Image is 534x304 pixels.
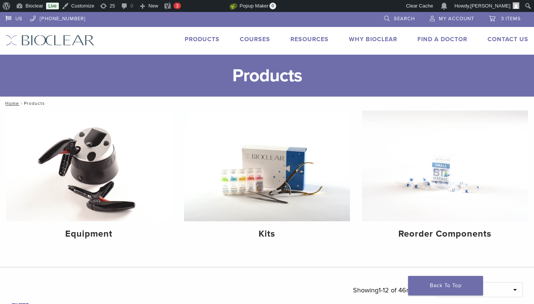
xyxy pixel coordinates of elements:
a: US [6,12,22,23]
h4: Equipment [12,227,166,241]
a: Resources [290,36,329,43]
img: Kits [184,110,350,221]
a: Reorder Components [362,110,528,246]
a: Home [3,101,19,106]
h4: Reorder Components [368,227,522,241]
a: Products [185,36,220,43]
span: [PERSON_NAME] [470,3,510,9]
a: Contact Us [488,36,528,43]
span: 3 items [501,16,521,22]
a: My Account [430,12,474,23]
a: 3 items [489,12,521,23]
a: Live [46,3,59,9]
h4: Kits [190,227,344,241]
span: / [19,101,24,105]
a: Why Bioclear [349,36,397,43]
img: Reorder Components [362,110,528,221]
a: Back To Top [408,276,483,295]
a: Search [384,12,415,23]
span: Search [394,16,415,22]
span: 0 [269,3,276,9]
img: Views over 48 hours. Click for more Jetpack Stats. [188,2,230,11]
img: Bioclear [6,35,94,46]
img: Equipment [6,110,172,221]
span: 3 [176,3,178,9]
span: 1-12 of 46 [378,286,406,294]
a: Equipment [6,110,172,246]
a: Kits [184,110,350,246]
p: Showing results [353,282,425,298]
a: Courses [240,36,270,43]
a: [PHONE_NUMBER] [30,12,85,23]
a: Find A Doctor [417,36,467,43]
span: My Account [439,16,474,22]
